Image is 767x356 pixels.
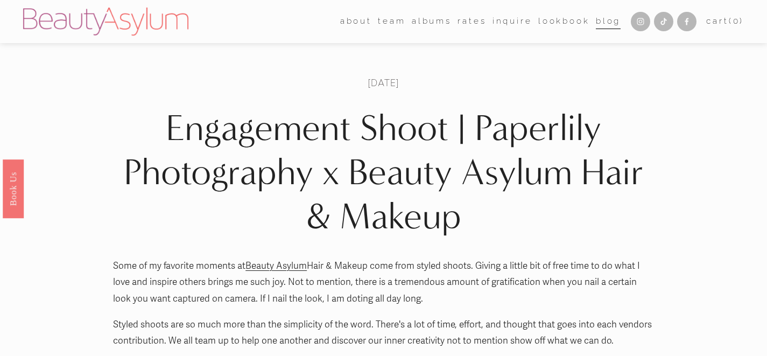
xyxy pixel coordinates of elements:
[538,13,590,30] a: Lookbook
[492,13,532,30] a: Inquire
[458,13,486,30] a: Rates
[113,107,654,239] h1: Engagement Shoot | Paperlily Photography x Beauty Asylum Hair & Makeup
[113,258,654,308] p: Some of my favorite moments at Hair & Makeup come from styled shoots. Giving a little bit of free...
[113,317,654,350] p: Styled shoots are so much more than the simplicity of the word. There's a lot of time, effort, an...
[378,14,405,29] span: team
[631,12,650,31] a: Instagram
[368,76,399,89] span: [DATE]
[706,14,744,29] a: 0 items in cart
[378,13,405,30] a: folder dropdown
[596,13,621,30] a: Blog
[412,13,452,30] a: albums
[733,16,740,26] span: 0
[340,13,372,30] a: folder dropdown
[729,16,744,26] span: ( )
[245,260,307,271] a: Beauty Asylum
[340,14,372,29] span: about
[654,12,673,31] a: TikTok
[3,159,24,218] a: Book Us
[23,8,188,36] img: Beauty Asylum | Bridal Hair &amp; Makeup Charlotte &amp; Atlanta
[677,12,696,31] a: Facebook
